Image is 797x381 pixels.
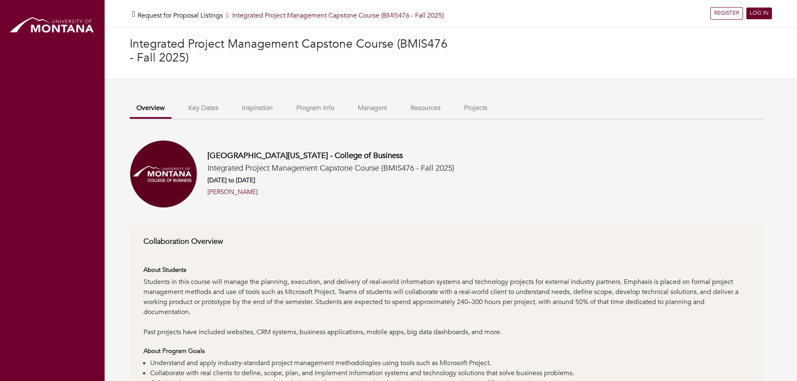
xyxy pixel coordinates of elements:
div: Students in this course will manage the planning, execution, and delivery of real-world informati... [144,277,750,327]
li: Understand and apply industry-standard project management methodologies using tools such as Micro... [150,358,750,368]
a: [GEOGRAPHIC_DATA][US_STATE] - College of Business [208,150,403,161]
h5: Integrated Project Management Capstone Course (BMIS476 - Fall 2025) [208,164,454,173]
a: Request for Proposal Listings [138,11,223,20]
button: Inspiration [235,99,279,117]
img: Univeristy%20of%20Montana%20College%20of%20Business.png [130,140,197,208]
button: Overview [130,99,172,119]
button: Key Dates [182,99,225,117]
button: Projects [457,99,494,117]
a: REGISTER [710,7,743,20]
button: Managers [351,99,394,117]
img: montana_logo.png [8,15,96,37]
h5: Integrated Project Management Capstone Course (BMIS476 - Fall 2025) [138,12,444,20]
li: Collaborate with real clients to define, scope, plan, and implement information systems and techn... [150,368,750,378]
button: Resources [404,99,447,117]
h6: About Students [144,266,750,274]
h3: Integrated Project Management Capstone Course (BMIS476 - Fall 2025) [130,37,451,65]
h6: [DATE] to [DATE] [208,176,454,184]
button: Program Info [290,99,341,117]
a: LOG IN [746,8,772,19]
h6: About Program Goals [144,347,750,355]
div: Past projects have included websites, CRM systems, business applications, mobile apps, big data d... [144,327,750,337]
a: [PERSON_NAME] [208,187,258,197]
h6: Collaboration Overview [144,237,750,246]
